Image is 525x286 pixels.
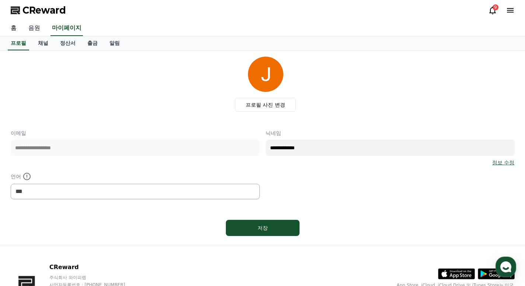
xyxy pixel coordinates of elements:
img: profile_image [248,57,283,92]
p: 언어 [11,172,260,181]
p: CReward [49,263,139,272]
a: 9 [488,6,497,15]
a: 알림 [104,36,126,50]
span: 설정 [114,236,123,242]
a: 정산서 [54,36,81,50]
a: 출금 [81,36,104,50]
div: 저장 [241,224,285,232]
p: 닉네임 [266,129,515,137]
p: 이메일 [11,129,260,137]
a: 프로필 [8,36,29,50]
div: 9 [493,4,498,10]
span: 홈 [23,236,28,242]
a: 대화 [49,225,95,243]
span: 대화 [67,236,76,242]
a: 마이페이지 [50,21,83,36]
a: 홈 [5,21,22,36]
button: 저장 [226,220,300,236]
a: 정보 수정 [492,159,514,166]
label: 프로필 사진 변경 [235,98,296,112]
a: 설정 [95,225,141,243]
a: 음원 [22,21,46,36]
p: 주식회사 와이피랩 [49,275,139,280]
a: 홈 [2,225,49,243]
a: CReward [11,4,66,16]
a: 채널 [32,36,54,50]
span: CReward [22,4,66,16]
